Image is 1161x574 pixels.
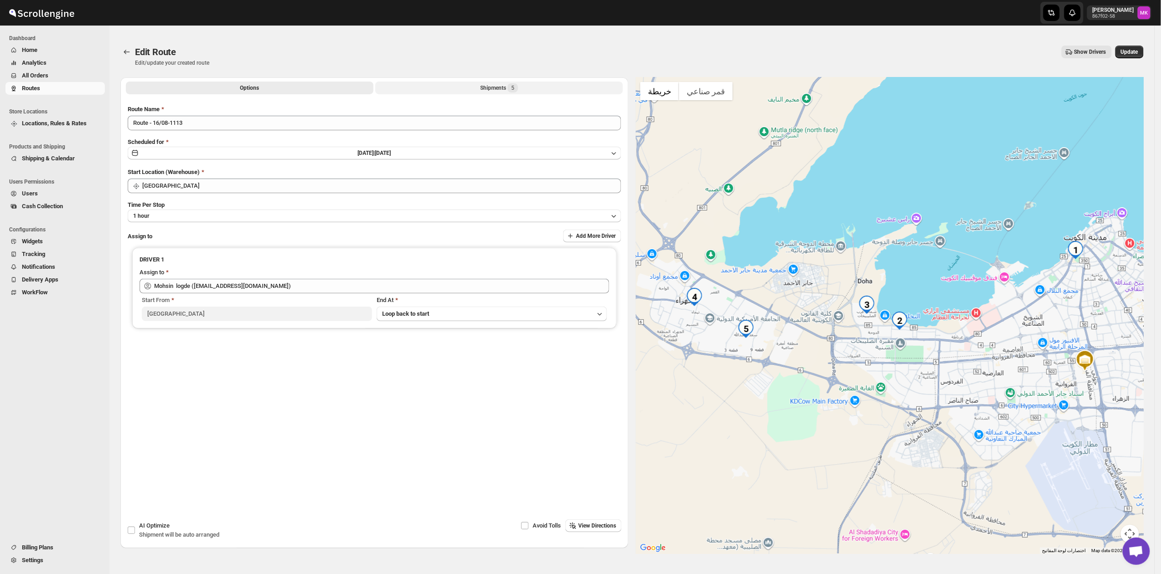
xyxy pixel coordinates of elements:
span: Cash Collection [22,203,63,210]
button: Selected Shipments [375,82,623,94]
span: Widgets [22,238,43,245]
div: Assign to [140,268,164,277]
button: Update [1115,46,1144,58]
div: All Route Options [120,97,628,436]
p: 867f02-58 [1093,14,1134,19]
span: [DATE] [375,150,391,156]
span: Loop back to start [382,310,429,317]
input: Eg: Bengaluru Route [128,116,621,130]
span: Start Location (Warehouse) [128,169,200,175]
span: AI Optimize [139,522,170,529]
button: All Route Options [126,82,373,94]
div: Shipments [480,83,518,92]
span: Shipment will be auto arranged [139,531,219,538]
span: View Directions [578,522,616,529]
img: Google [638,542,668,554]
a: ‏فتح هذه المنطقة في "خرائط Google" (يؤدي ذلك إلى فتح نافذة جديدة) [638,542,668,554]
span: Store Locations [9,108,105,115]
button: عرض خريطة الشارع [640,82,679,100]
button: Widgets [5,235,105,248]
span: 1 hour [133,212,149,220]
button: Billing Plans [5,541,105,554]
span: All Orders [22,72,48,79]
button: Routes [120,46,133,58]
span: Home [22,46,37,53]
span: Map data ©2025 [1092,548,1126,553]
button: Settings [5,554,105,567]
a: دردشة مفتوحة [1123,538,1150,565]
span: Users [22,190,38,197]
button: [DATE]|[DATE] [128,147,621,159]
span: Locations, Rules & Rates [22,120,87,127]
button: Locations, Rules & Rates [5,117,105,130]
span: Avoid Tolls [533,522,561,529]
span: Products and Shipping [9,143,105,150]
span: Mostafa Khalifa [1138,6,1151,19]
button: Notifications [5,261,105,273]
button: Show Drivers [1062,46,1112,58]
span: Add More Driver [576,232,616,240]
span: Edit Route [135,46,176,57]
span: Tracking [22,251,45,257]
span: 5 [511,84,514,92]
button: Shipping & Calendar [5,152,105,165]
button: Loop back to start [377,307,607,321]
span: [DATE] | [358,150,375,156]
div: 4 [685,288,704,306]
button: Home [5,44,105,56]
button: Analytics [5,56,105,69]
span: Show Drivers [1074,48,1106,56]
h3: DRIVER 1 [140,255,609,264]
span: Start From [142,297,170,303]
span: Scheduled for [128,138,164,145]
span: Settings [22,557,43,564]
span: Delivery Apps [22,276,58,283]
button: Users [5,187,105,200]
span: Configurations [9,226,105,233]
p: Edit/update your created route [135,59,209,67]
div: 2 [891,312,909,330]
button: Delivery Apps [5,273,105,286]
button: Cash Collection [5,200,105,213]
span: Options [240,84,259,92]
button: عرض صور القمر الصناعي [679,82,733,100]
button: Tracking [5,248,105,261]
button: اختصارات لوحة المفاتيح [1042,548,1086,554]
input: Search assignee [154,279,609,293]
button: عناصر التحكّم بطريقة عرض الخريطة [1121,525,1139,543]
span: Routes [22,85,40,92]
span: Assign to [128,233,152,240]
img: ScrollEngine [7,1,76,24]
span: Billing Plans [22,544,53,551]
button: WorkFlow [5,286,105,299]
div: 1 [1067,241,1085,259]
span: Route Name [128,106,160,113]
span: WorkFlow [22,289,48,296]
span: Time Per Stop [128,201,165,208]
button: User menu [1087,5,1151,20]
span: Users Permissions [9,178,105,185]
button: Add More Driver [563,230,621,242]
div: End At [377,296,607,305]
span: Shipping & Calendar [22,155,75,162]
text: MK [1140,10,1149,16]
button: View Directions [565,519,622,532]
span: Analytics [22,59,47,66]
button: 1 hour [128,210,621,222]
button: All Orders [5,69,105,82]
span: Dashboard [9,35,105,42]
span: Notifications [22,263,55,270]
input: Search location [142,179,621,193]
div: 3 [858,296,876,314]
button: Routes [5,82,105,95]
p: [PERSON_NAME] [1093,6,1134,14]
span: Update [1121,48,1138,56]
div: 5 [737,320,755,338]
